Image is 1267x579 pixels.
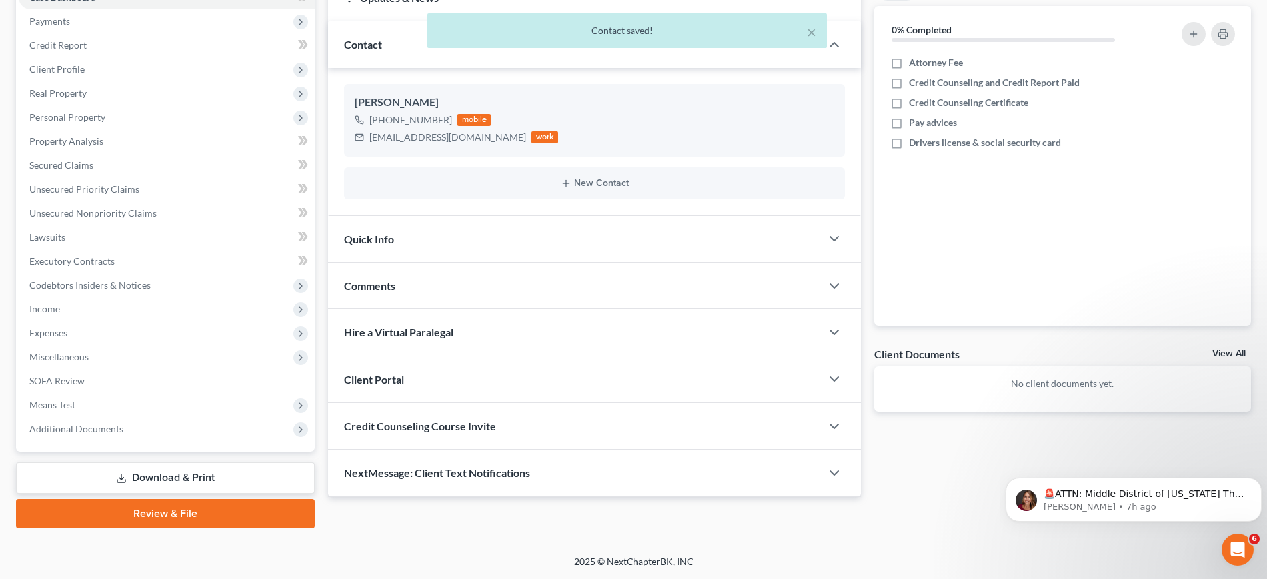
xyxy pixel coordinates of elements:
div: work [531,131,558,143]
a: Executory Contracts [19,249,315,273]
span: Lawsuits [29,231,65,243]
span: Miscellaneous [29,351,89,362]
span: Client Portal [344,373,404,386]
span: Quick Info [344,233,394,245]
span: Drivers license & social security card [909,136,1061,149]
iframe: Intercom notifications message [1000,450,1267,543]
span: Executory Contracts [29,255,115,267]
div: Client Documents [874,347,960,361]
div: [EMAIL_ADDRESS][DOMAIN_NAME] [369,131,526,144]
span: Unsecured Priority Claims [29,183,139,195]
span: Income [29,303,60,314]
a: Download & Print [16,462,315,494]
span: Client Profile [29,63,85,75]
a: SOFA Review [19,369,315,393]
a: View All [1212,349,1246,358]
span: SOFA Review [29,375,85,386]
a: Unsecured Nonpriority Claims [19,201,315,225]
p: No client documents yet. [885,377,1240,390]
span: Credit Counseling and Credit Report Paid [909,76,1080,89]
button: × [807,24,816,40]
span: Personal Property [29,111,105,123]
span: Means Test [29,399,75,410]
span: Property Analysis [29,135,103,147]
button: New Contact [355,178,834,189]
span: Hire a Virtual Paralegal [344,326,453,338]
span: Expenses [29,327,67,338]
a: Lawsuits [19,225,315,249]
div: [PERSON_NAME] [355,95,834,111]
span: Secured Claims [29,159,93,171]
div: Contact saved! [438,24,816,37]
span: Credit Counseling Certificate [909,96,1028,109]
a: Property Analysis [19,129,315,153]
a: Secured Claims [19,153,315,177]
span: Additional Documents [29,423,123,434]
span: 6 [1249,534,1260,544]
span: NextMessage: Client Text Notifications [344,466,530,479]
div: 2025 © NextChapterBK, INC [254,555,1014,579]
span: Attorney Fee [909,56,963,69]
span: Real Property [29,87,87,99]
a: Review & File [16,499,315,528]
span: Unsecured Nonpriority Claims [29,207,157,219]
span: Comments [344,279,395,292]
a: Unsecured Priority Claims [19,177,315,201]
span: Credit Counseling Course Invite [344,420,496,432]
div: mobile [457,114,491,126]
span: Pay advices [909,116,957,129]
div: [PHONE_NUMBER] [369,113,452,127]
iframe: Intercom live chat [1222,534,1254,566]
span: Codebtors Insiders & Notices [29,279,151,290]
